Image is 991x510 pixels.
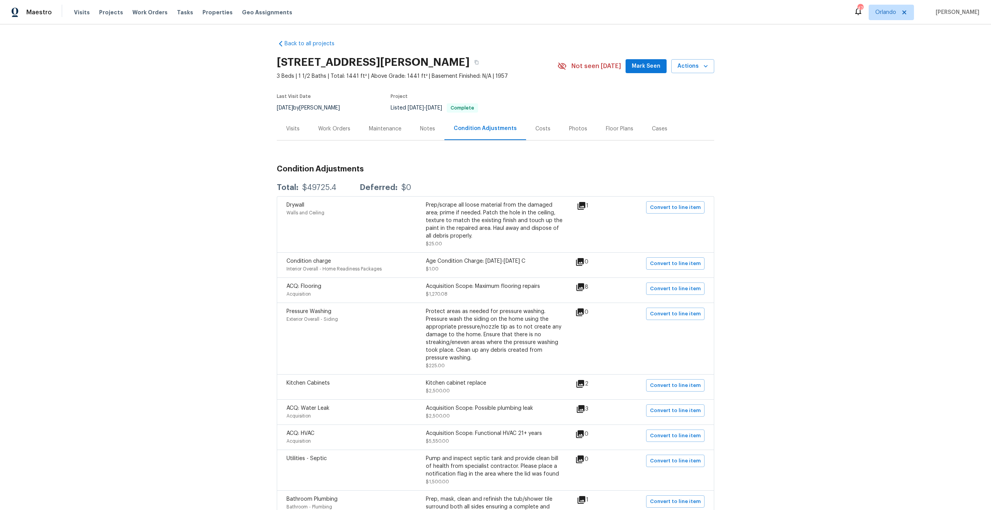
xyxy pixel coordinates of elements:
div: Pump and inspect septic tank and provide clean bill of health from specialist contractor. Please ... [426,455,565,478]
div: Cases [652,125,667,133]
span: [DATE] [277,105,293,111]
div: Maintenance [369,125,401,133]
span: Acquisition [286,439,311,443]
span: Last Visit Date [277,94,311,99]
span: Convert to line item [650,431,701,440]
span: ACQ: Flooring [286,284,321,289]
span: Convert to line item [650,310,701,318]
button: Copy Address [470,55,483,69]
span: Condition charge [286,258,331,264]
button: Convert to line item [646,308,705,320]
button: Convert to line item [646,430,705,442]
span: ACQ: Water Leak [286,406,329,411]
span: $25.00 [426,241,442,246]
a: Back to all projects [277,40,351,48]
button: Mark Seen [626,59,667,74]
span: $225.00 [426,363,445,368]
span: Convert to line item [650,497,701,506]
span: Kitchen Cabinets [286,380,330,386]
div: 8 [576,282,613,292]
span: Convert to line item [650,203,701,212]
h3: Condition Adjustments [277,165,714,173]
div: Kitchen cabinet replace [426,379,565,387]
span: $5,550.00 [426,439,449,443]
div: Floor Plans [606,125,633,133]
div: 2 [576,379,613,388]
div: 0 [575,455,613,464]
h2: [STREET_ADDRESS][PERSON_NAME] [277,58,470,66]
span: Mark Seen [632,62,660,71]
div: 0 [575,430,613,439]
span: $1,270.08 [426,292,447,296]
div: Total: [277,184,298,192]
span: Utilities - Septic [286,456,327,461]
span: Properties [202,9,233,16]
span: Project [391,94,408,99]
div: $49725.4 [302,184,336,192]
span: Acquisition [286,414,311,418]
span: Maestro [26,9,52,16]
div: 1 [577,201,613,211]
span: 3 Beds | 1 1/2 Baths | Total: 1441 ft² | Above Grade: 1441 ft² | Basement Finished: N/A | 1957 [277,72,557,80]
div: 47 [857,5,863,12]
span: Listed [391,105,478,111]
span: Actions [677,62,708,71]
div: Condition Adjustments [454,125,517,132]
span: Interior Overall - Home Readiness Packages [286,267,382,271]
span: Not seen [DATE] [571,62,621,70]
div: Deferred: [360,184,398,192]
button: Convert to line item [646,201,705,214]
span: Work Orders [132,9,168,16]
span: Projects [99,9,123,16]
div: 1 [577,495,613,505]
div: Photos [569,125,587,133]
button: Actions [671,59,714,74]
div: Acquisition Scope: Possible plumbing leak [426,404,565,412]
div: Work Orders [318,125,350,133]
div: 0 [575,257,613,267]
span: Tasks [177,10,193,15]
span: ACQ: HVAC [286,431,314,436]
div: Acquisition Scope: Functional HVAC 21+ years [426,430,565,437]
span: Convert to line item [650,406,701,415]
span: $2,500.00 [426,388,450,393]
span: Orlando [875,9,896,16]
span: Acquisition [286,292,311,296]
div: Protect areas as needed for pressure washing. Pressure wash the siding on the home using the appr... [426,308,565,362]
span: Exterior Overall - Siding [286,317,338,322]
button: Convert to line item [646,379,705,392]
span: Bathroom - Plumbing [286,505,332,509]
button: Convert to line item [646,455,705,467]
span: Drywall [286,202,304,208]
div: Costs [535,125,550,133]
button: Convert to line item [646,404,705,417]
span: Geo Assignments [242,9,292,16]
span: [DATE] [426,105,442,111]
span: $1.00 [426,267,439,271]
span: Convert to line item [650,457,701,466]
button: Convert to line item [646,495,705,508]
button: Convert to line item [646,282,705,295]
div: $0 [401,184,411,192]
span: Convert to line item [650,259,701,268]
span: Visits [74,9,90,16]
span: Convert to line item [650,381,701,390]
div: Acquisition Scope: Maximum flooring repairs [426,282,565,290]
span: Convert to line item [650,284,701,293]
span: $2,500.00 [426,414,450,418]
span: Bathroom Plumbing [286,496,338,502]
div: Visits [286,125,300,133]
button: Convert to line item [646,257,705,270]
div: Notes [420,125,435,133]
span: Complete [447,106,477,110]
span: Pressure Washing [286,309,331,314]
span: - [408,105,442,111]
div: 0 [575,308,613,317]
div: Prep/scrape all loose material from the damaged area; prime if needed. Patch the hole in the ceil... [426,201,565,240]
div: 3 [576,404,613,414]
span: [PERSON_NAME] [933,9,979,16]
span: $1,500.00 [426,479,449,484]
div: by [PERSON_NAME] [277,103,349,113]
span: [DATE] [408,105,424,111]
div: Age Condition Charge: [DATE]-[DATE] C [426,257,565,265]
